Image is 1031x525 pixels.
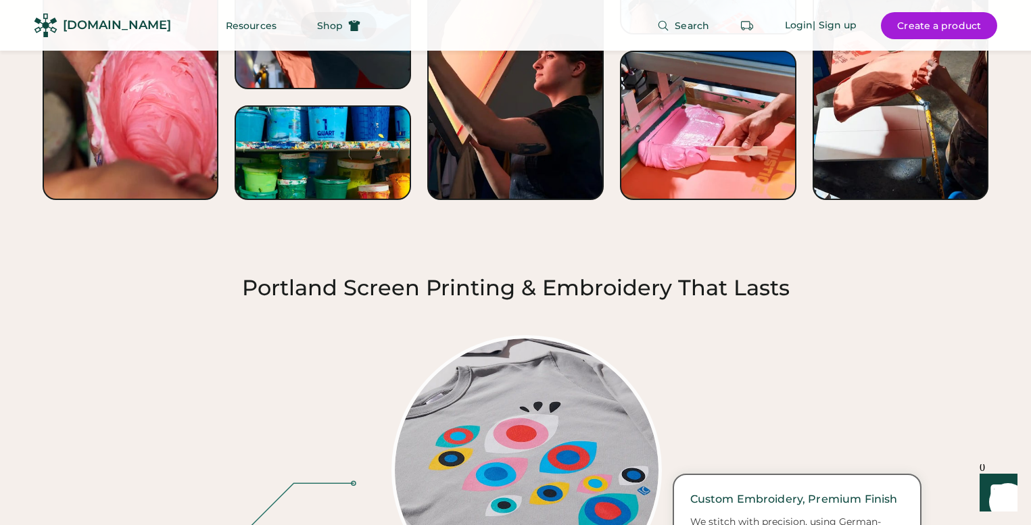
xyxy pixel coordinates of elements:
button: Search [641,12,725,39]
span: Shop [317,21,343,30]
button: Resources [210,12,293,39]
div: Custom Embroidery, Premium Finish [690,491,904,507]
img: Rendered Logo - Screens [34,14,57,37]
iframe: Front Chat [967,464,1025,522]
button: Retrieve an order [734,12,761,39]
h2: Portland Screen Printing & Embroidery That Lasts [32,274,999,301]
div: | Sign up [813,19,857,32]
div: Login [785,19,813,32]
button: Create a product [881,12,997,39]
div: [DOMAIN_NAME] [63,17,171,34]
span: Search [675,21,709,30]
button: Shop [301,12,377,39]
